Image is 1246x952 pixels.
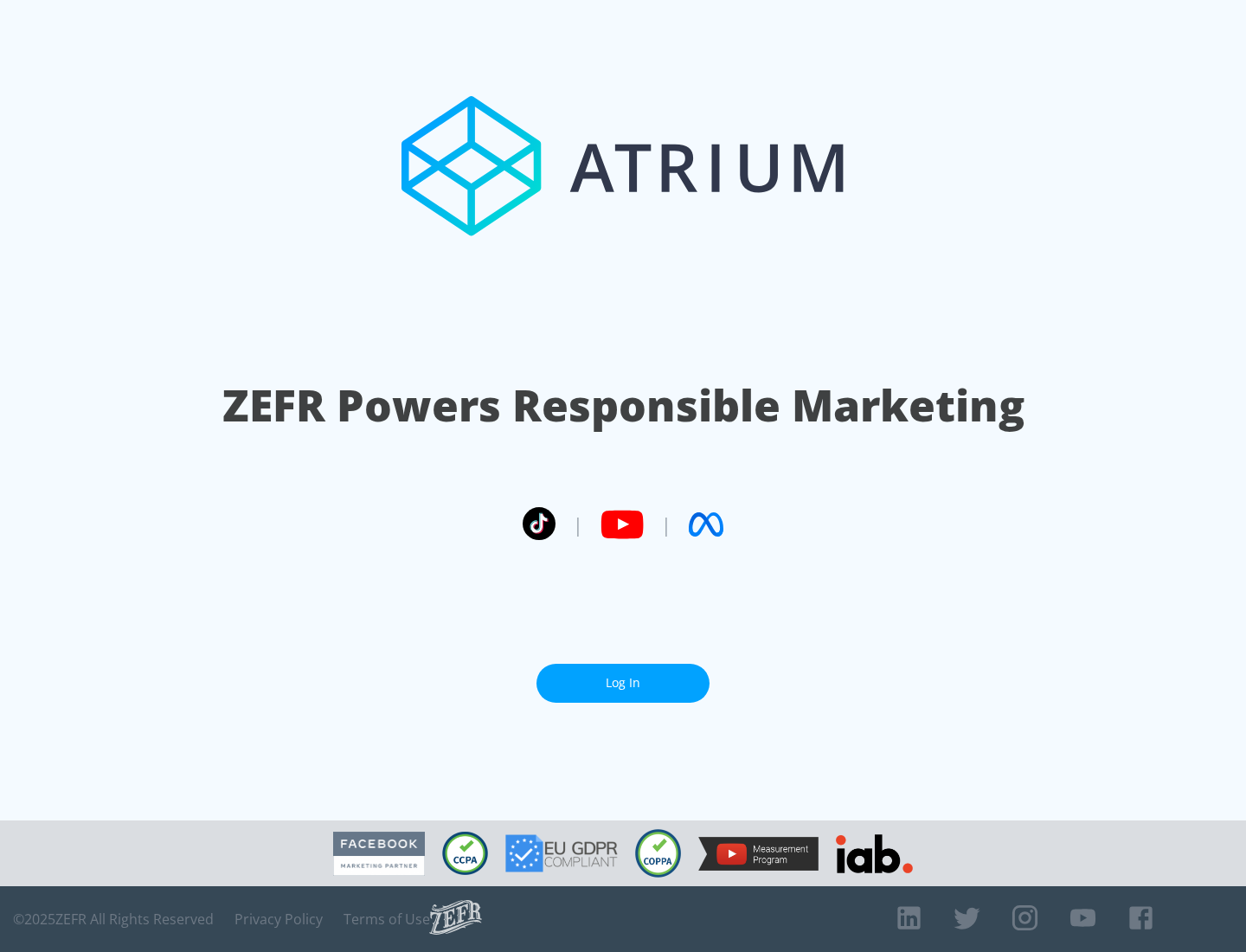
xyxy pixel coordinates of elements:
img: COPPA Compliant [635,829,681,878]
a: Log In [536,664,710,703]
img: YouTube Measurement Program [698,837,819,871]
img: IAB [836,834,913,873]
span: | [573,511,583,537]
span: | [661,511,671,537]
img: Facebook Marketing Partner [333,832,425,876]
img: GDPR Compliant [505,834,618,872]
img: CCPA Compliant [442,832,488,875]
a: Terms of Use [344,910,430,928]
span: © 2025 ZEFR All Rights Reserved [13,910,214,928]
h1: ZEFR Powers Responsible Marketing [222,376,1024,435]
a: Privacy Policy [234,910,323,928]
